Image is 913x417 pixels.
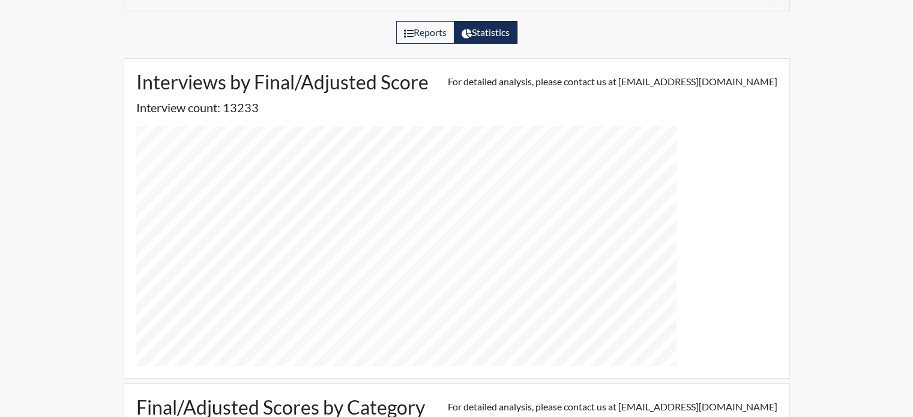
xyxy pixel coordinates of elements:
p: Interview count: 13233 [136,98,777,116]
h6: For detailed analysis, please contact us at [EMAIL_ADDRESS][DOMAIN_NAME] [448,76,777,87]
label: View the list of reports [396,21,454,44]
label: View statistics about completed interviews [454,21,517,44]
h6: For detailed analysis, please contact us at [EMAIL_ADDRESS][DOMAIN_NAME] [448,401,777,412]
h2: Interviews by Final/Adjusted Score [136,71,429,94]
